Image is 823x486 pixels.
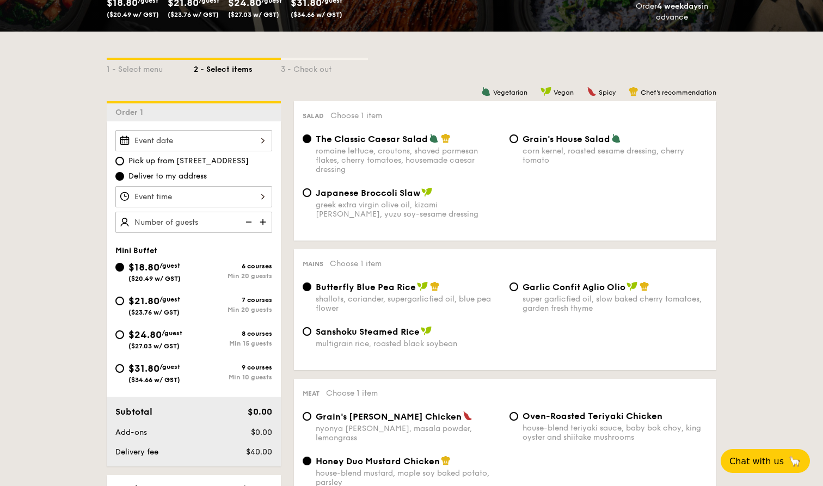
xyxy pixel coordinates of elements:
[541,87,551,96] img: icon-vegan.f8ff3823.svg
[599,89,616,96] span: Spicy
[303,134,311,143] input: The Classic Caesar Saladromaine lettuce, croutons, shaved parmesan flakes, cherry tomatoes, house...
[159,363,180,371] span: /guest
[587,87,597,96] img: icon-spicy.37a8142b.svg
[523,423,708,442] div: house-blend teriyaki sauce, baby bok choy, king oyster and shiitake mushrooms
[115,297,124,305] input: $21.80/guest($23.76 w/ GST)7 coursesMin 20 guests
[115,364,124,373] input: $31.80/guest($34.66 w/ GST)9 coursesMin 10 guests
[330,259,382,268] span: Choose 1 item
[463,411,472,421] img: icon-spicy.37a8142b.svg
[194,306,272,313] div: Min 20 guests
[326,389,378,398] span: Choose 1 item
[162,329,182,337] span: /guest
[316,456,440,466] span: Honey Duo Mustard Chicken
[128,329,162,341] span: $24.80
[316,200,501,219] div: greek extra virgin olive oil, kizami [PERSON_NAME], yuzu soy-sesame dressing
[523,411,662,421] span: Oven-Roasted Teriyaki Chicken
[509,134,518,143] input: Grain's House Saladcorn kernel, roasted sesame dressing, cherry tomato
[168,11,219,19] span: ($23.76 w/ GST)
[430,281,440,291] img: icon-chef-hat.a58ddaea.svg
[623,1,721,23] div: Order in advance
[115,172,124,181] input: Deliver to my address
[115,212,272,233] input: Number of guests
[316,411,462,422] span: Grain's [PERSON_NAME] Chicken
[523,294,708,313] div: super garlicfied oil, slow baked cherry tomatoes, garden fresh thyme
[128,261,159,273] span: $18.80
[316,424,501,442] div: nyonya [PERSON_NAME], masala powder, lemongrass
[627,281,637,291] img: icon-vegan.f8ff3823.svg
[303,327,311,336] input: Sanshoku Steamed Ricemultigrain rice, roasted black soybean
[303,457,311,465] input: Honey Duo Mustard Chickenhouse-blend mustard, maple soy baked potato, parsley
[509,412,518,421] input: Oven-Roasted Teriyaki Chickenhouse-blend teriyaki sauce, baby bok choy, king oyster and shiitake ...
[256,212,272,232] img: icon-add.58712e84.svg
[115,108,148,117] span: Order 1
[128,362,159,374] span: $31.80
[128,275,181,282] span: ($20.49 w/ GST)
[303,282,311,291] input: Butterfly Blue Pea Riceshallots, coriander, supergarlicfied oil, blue pea flower
[493,89,527,96] span: Vegetarian
[128,171,207,182] span: Deliver to my address
[429,133,439,143] img: icon-vegetarian.fe4039eb.svg
[194,272,272,280] div: Min 20 guests
[107,11,159,19] span: ($20.49 w/ GST)
[115,407,152,417] span: Subtotal
[303,188,311,197] input: Japanese Broccoli Slawgreek extra virgin olive oil, kizami [PERSON_NAME], yuzu soy-sesame dressing
[246,447,272,457] span: $40.00
[721,449,810,473] button: Chat with us🦙
[115,330,124,339] input: $24.80/guest($27.03 w/ GST)8 coursesMin 15 guests
[509,282,518,291] input: Garlic Confit Aglio Oliosuper garlicfied oil, slow baked cherry tomatoes, garden fresh thyme
[291,11,342,19] span: ($34.66 w/ GST)
[194,296,272,304] div: 7 courses
[159,262,180,269] span: /guest
[629,87,638,96] img: icon-chef-hat.a58ddaea.svg
[128,376,180,384] span: ($34.66 w/ GST)
[523,134,610,144] span: Grain's House Salad
[194,60,281,75] div: 2 - Select items
[115,157,124,165] input: Pick up from [STREET_ADDRESS]
[316,188,420,198] span: Japanese Broccoli Slaw
[194,340,272,347] div: Min 15 guests
[194,330,272,337] div: 8 courses
[481,87,491,96] img: icon-vegetarian.fe4039eb.svg
[641,89,716,96] span: Chef's recommendation
[523,146,708,165] div: corn kernel, roasted sesame dressing, cherry tomato
[303,412,311,421] input: Grain's [PERSON_NAME] Chickennyonya [PERSON_NAME], masala powder, lemongrass
[316,339,501,348] div: multigrain rice, roasted black soybean
[330,111,382,120] span: Choose 1 item
[303,390,320,397] span: Meat
[441,133,451,143] img: icon-chef-hat.a58ddaea.svg
[421,326,432,336] img: icon-vegan.f8ff3823.svg
[788,455,801,467] span: 🦙
[228,11,279,19] span: ($27.03 w/ GST)
[523,282,625,292] span: Garlic Confit Aglio Olio
[303,260,323,268] span: Mains
[421,187,432,197] img: icon-vegan.f8ff3823.svg
[729,456,784,466] span: Chat with us
[128,309,180,316] span: ($23.76 w/ GST)
[115,246,157,255] span: Mini Buffet
[115,130,272,151] input: Event date
[554,89,574,96] span: Vegan
[441,456,451,465] img: icon-chef-hat.a58ddaea.svg
[316,282,416,292] span: Butterfly Blue Pea Rice
[611,133,621,143] img: icon-vegetarian.fe4039eb.svg
[657,2,702,11] strong: 4 weekdays
[251,428,272,437] span: $0.00
[303,112,324,120] span: Salad
[640,281,649,291] img: icon-chef-hat.a58ddaea.svg
[281,60,368,75] div: 3 - Check out
[128,156,249,167] span: Pick up from [STREET_ADDRESS]
[316,327,420,337] span: Sanshoku Steamed Rice
[115,263,124,272] input: $18.80/guest($20.49 w/ GST)6 coursesMin 20 guests
[239,212,256,232] img: icon-reduce.1d2dbef1.svg
[316,134,428,144] span: The Classic Caesar Salad
[128,342,180,350] span: ($27.03 w/ GST)
[194,364,272,371] div: 9 courses
[316,146,501,174] div: romaine lettuce, croutons, shaved parmesan flakes, cherry tomatoes, housemade caesar dressing
[316,294,501,313] div: shallots, coriander, supergarlicfied oil, blue pea flower
[128,295,159,307] span: $21.80
[248,407,272,417] span: $0.00
[115,428,147,437] span: Add-ons
[417,281,428,291] img: icon-vegan.f8ff3823.svg
[115,186,272,207] input: Event time
[115,447,158,457] span: Delivery fee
